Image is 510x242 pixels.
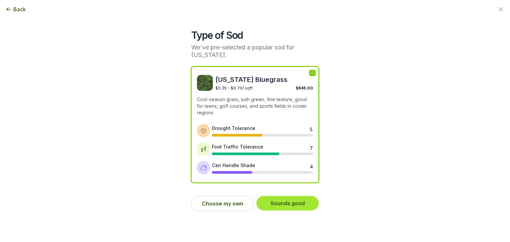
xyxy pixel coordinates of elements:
h2: Type of Sod [191,29,319,41]
span: $0.35 - $0.70 / sqft [215,86,253,91]
button: Back [5,5,26,13]
img: Drought tolerance icon [200,127,207,134]
p: We've pre-selected a popular sod for [US_STATE]. [191,44,319,59]
button: Choose my own [191,196,254,211]
div: 7 [310,145,312,150]
div: Foot Traffic Tolerance [212,143,263,150]
span: Back [13,5,26,13]
img: Kentucky Bluegrass sod image [197,75,213,91]
p: Cool-season grass, lush green, fine texture, good for lawns, golf courses, and sports fields in c... [197,96,313,116]
div: 4 [310,163,312,168]
div: 5 [310,126,312,131]
span: $945.00 [296,86,313,91]
button: Sounds good [256,196,319,211]
img: Shade tolerance icon [200,164,207,171]
img: Foot traffic tolerance icon [200,146,207,152]
div: Can Handle Shade [212,162,255,169]
span: [US_STATE] Bluegrass [215,75,313,84]
div: Drought Tolerance [212,125,255,132]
